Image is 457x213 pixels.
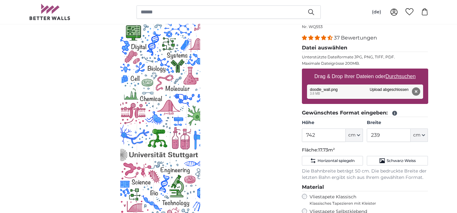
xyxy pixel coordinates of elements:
[302,109,428,117] legend: Gewünschtes Format eingeben:
[348,132,356,138] span: cm
[367,6,386,18] button: (de)
[29,4,71,20] img: Betterwalls
[411,129,428,142] button: cm
[302,24,323,29] span: Nr. WQ553
[310,194,423,206] label: Vliestapete Klassisch
[302,61,428,66] p: Maximale Dateigrösse 200MB.
[387,158,416,163] span: Schwarz-Weiss
[413,132,421,138] span: cm
[302,120,363,126] label: Höhe
[302,147,428,153] p: Fläche:
[346,129,363,142] button: cm
[367,120,428,126] label: Breite
[385,74,415,79] u: Durchsuchen
[312,70,418,83] label: Drag & Drop Ihrer Dateien oder
[302,183,428,191] legend: Material
[302,44,428,52] legend: Datei auswählen
[367,156,428,165] button: Schwarz-Weiss
[302,168,428,181] p: Die Bahnbreite beträgt 50 cm. Die bedruckte Breite der letzten Bahn ergibt sich aus Ihrem gewählt...
[302,55,428,60] p: Unterstützte Dateiformate JPG, PNG, TIFF, PDF.
[334,35,377,41] span: 37 Bewertungen
[302,156,363,165] button: Horizontal spiegeln
[302,35,334,41] span: 4.32 stars
[318,147,335,153] span: 17.73m²
[318,158,355,163] span: Horizontal spiegeln
[310,201,423,206] span: Klassisches Tapezieren mit Kleister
